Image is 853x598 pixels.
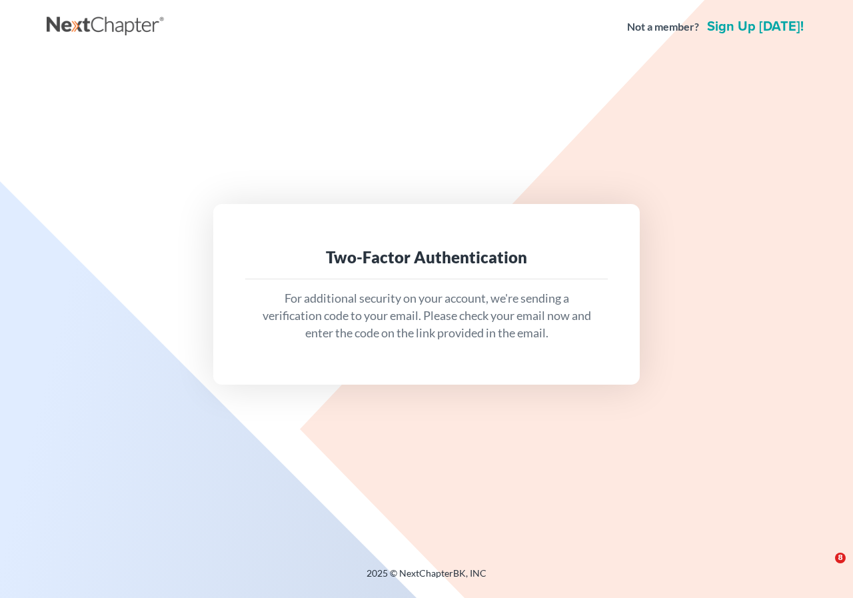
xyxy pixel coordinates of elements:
strong: Not a member? [627,19,699,35]
iframe: Intercom live chat [808,553,840,585]
div: Two-Factor Authentication [256,247,597,268]
p: For additional security on your account, we're sending a verification code to your email. Please ... [256,290,597,341]
div: 2025 © NextChapterBK, INC [47,567,806,591]
a: Sign up [DATE]! [704,20,806,33]
span: 8 [835,553,846,563]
